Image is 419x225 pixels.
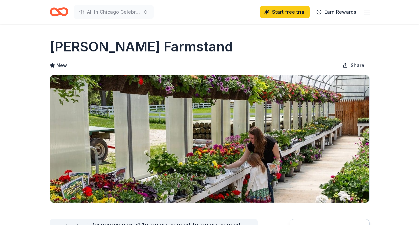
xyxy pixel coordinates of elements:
[56,61,67,69] span: New
[50,37,233,56] h1: [PERSON_NAME] Farmstand
[337,59,370,72] button: Share
[74,5,154,19] button: All In Chicago Celebration
[260,6,310,18] a: Start free trial
[50,75,369,203] img: Image for Keller's Farmstand
[50,4,68,20] a: Home
[312,6,360,18] a: Earn Rewards
[351,61,364,69] span: Share
[87,8,140,16] span: All In Chicago Celebration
